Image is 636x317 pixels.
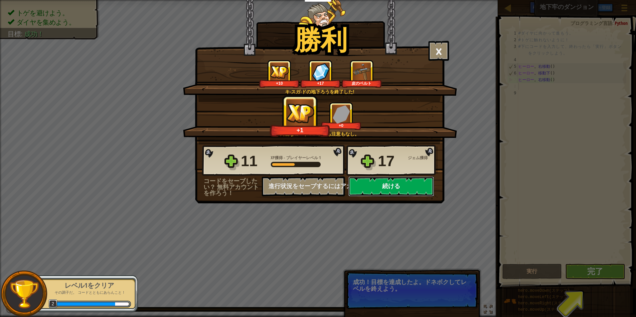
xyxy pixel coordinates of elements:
[241,151,267,172] div: 11
[271,155,321,161] div: -
[47,281,131,290] div: レベル1をクリア
[260,81,298,86] div: +10
[294,25,347,54] h1: 勝利
[343,81,381,86] div: 皮のベルト
[312,63,329,81] img: ジェム獲得
[204,178,262,196] div: コードをセーブしたい？ 無料アカウントを作ろう！
[353,63,371,81] img: ニューアイテム
[215,131,424,137] div: 綺麗なコード：エラーも注意もなし。
[333,105,350,123] img: ジェム獲得
[272,126,328,134] div: +1
[271,155,284,160] span: XP獲得
[348,176,434,196] button: 続ける
[378,151,404,172] div: 17
[270,65,289,78] img: XP獲得
[319,155,321,160] span: 1
[428,41,449,61] button: ×
[408,155,438,161] div: ジェム獲得
[322,123,360,128] div: +0
[262,176,345,196] button: 進行状況をセーブするにはアカウント登録をしてください
[47,290,131,295] p: その調子だ。 コードとともにあらんこと！
[49,299,58,308] span: 2
[215,88,424,95] div: キ-スガ-ドの地下ろうを終了した!
[302,81,339,86] div: +17
[284,102,316,124] img: XP獲得
[9,279,39,309] img: trophy.png
[285,155,319,160] span: プレイヤーレベル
